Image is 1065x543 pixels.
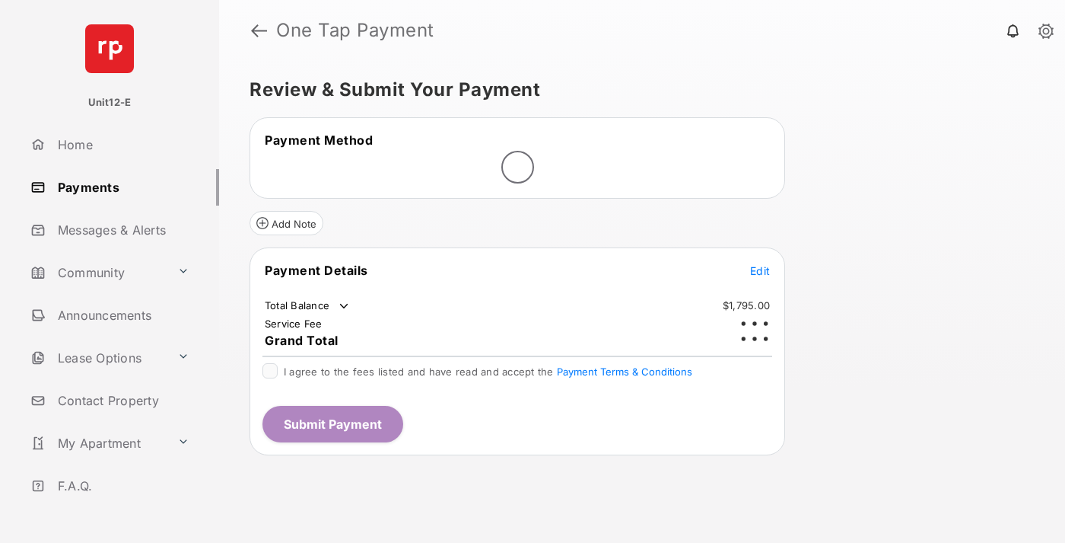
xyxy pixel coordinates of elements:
[24,297,219,334] a: Announcements
[250,211,323,235] button: Add Note
[750,264,770,277] span: Edit
[557,366,692,378] button: I agree to the fees listed and have read and accept the
[750,263,770,278] button: Edit
[85,24,134,73] img: svg+xml;base64,PHN2ZyB4bWxucz0iaHR0cDovL3d3dy53My5vcmcvMjAwMC9zdmciIHdpZHRoPSI2NCIgaGVpZ2h0PSI2NC...
[24,468,219,504] a: F.A.Q.
[722,299,771,312] td: $1,795.00
[250,81,1022,99] h5: Review & Submit Your Payment
[24,254,171,291] a: Community
[265,263,368,278] span: Payment Details
[264,317,323,331] td: Service Fee
[24,126,219,163] a: Home
[284,366,692,378] span: I agree to the fees listed and have read and accept the
[24,169,219,206] a: Payments
[276,21,434,40] strong: One Tap Payment
[262,406,403,442] button: Submit Payment
[265,133,373,148] span: Payment Method
[24,340,171,376] a: Lease Options
[24,425,171,462] a: My Apartment
[24,382,219,419] a: Contact Property
[88,95,132,110] p: Unit12-E
[265,333,339,348] span: Grand Total
[24,212,219,248] a: Messages & Alerts
[264,299,351,314] td: Total Balance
